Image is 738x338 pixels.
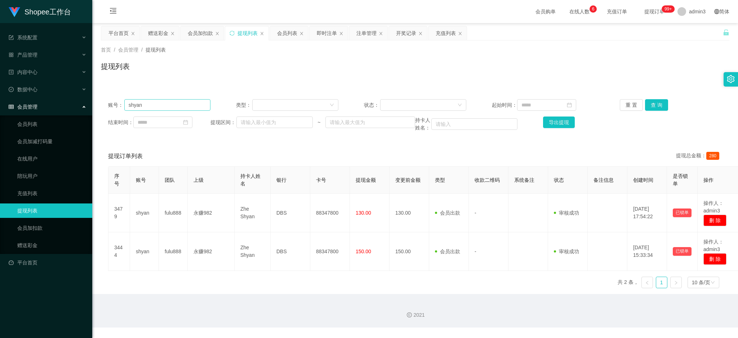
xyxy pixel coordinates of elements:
span: 会员出款 [435,249,460,254]
i: 图标: unlock [723,29,729,36]
i: 图标: global [714,9,719,14]
span: 账号： [108,101,124,109]
i: 图标: appstore-o [9,52,14,57]
span: 系统备注 [514,177,534,183]
span: 创建时间 [633,177,653,183]
span: 提现订单 [641,9,668,14]
span: - [475,210,476,216]
span: 会员管理 [9,104,37,110]
div: 会员列表 [277,26,297,40]
p: 6 [592,5,595,13]
i: 图标: copyright [407,312,412,317]
a: 会员列表 [17,117,86,131]
div: 充值列表 [436,26,456,40]
i: 图标: close [458,31,462,36]
span: 卡号 [316,177,326,183]
a: 陪玩用户 [17,169,86,183]
span: 280 [706,152,719,160]
td: 88347800 [310,232,350,271]
div: 开奖记录 [396,26,416,40]
button: 已锁单 [673,208,692,217]
a: 1 [656,277,667,288]
i: 图标: close [215,31,219,36]
td: [DATE] 15:33:34 [627,232,667,271]
span: 首页 [101,47,111,53]
span: 150.00 [356,249,371,254]
div: 注单管理 [356,26,377,40]
img: logo.9652507e.png [9,7,20,17]
li: 上一页 [641,277,653,288]
i: 图标: sync [230,31,235,36]
td: 3444 [108,232,130,271]
span: 充值订单 [603,9,631,14]
span: 会员出款 [435,210,460,216]
i: 图标: left [645,281,649,285]
i: 图标: close [379,31,383,36]
li: 共 2 条， [618,277,639,288]
div: 会员加扣款 [188,26,213,40]
span: 提现订单列表 [108,152,143,161]
span: 操作 [703,177,713,183]
td: DBS [271,232,310,271]
span: 系统配置 [9,35,37,40]
span: 会员管理 [118,47,138,53]
i: 图标: check-circle-o [9,87,14,92]
i: 图标: close [299,31,304,36]
i: 图标: close [170,31,175,36]
input: 请输入最小值为 [236,117,313,128]
span: / [141,47,143,53]
td: Zhe Shyan [235,194,271,232]
span: 审核成功 [554,249,579,254]
span: 操作人：admin3 [703,200,724,214]
a: 会员加扣款 [17,221,86,235]
span: 起始时间： [492,101,517,109]
td: 3479 [108,194,130,232]
span: 状态： [364,101,380,109]
span: - [475,249,476,254]
button: 删 除 [703,215,726,226]
div: 赠送彩金 [148,26,168,40]
td: fulu888 [159,194,188,232]
td: 永赚982 [188,194,235,232]
a: 在线用户 [17,152,86,166]
i: 图标: calendar [567,102,572,107]
a: 会员加减打码量 [17,134,86,149]
i: 图标: down [458,103,462,108]
i: 图标: close [131,31,135,36]
span: 提现列表 [146,47,166,53]
span: 数据中心 [9,87,37,92]
td: [DATE] 17:54:22 [627,194,667,232]
i: 图标: form [9,35,14,40]
button: 删 除 [703,253,726,265]
span: 备注信息 [593,177,614,183]
td: 永赚982 [188,232,235,271]
span: 类型： [236,101,252,109]
td: fulu888 [159,232,188,271]
span: / [114,47,115,53]
span: 银行 [276,177,286,183]
sup: 6 [590,5,597,13]
span: 提现区间： [210,119,236,126]
td: DBS [271,194,310,232]
a: Shopee工作台 [9,9,71,14]
span: 序号 [114,173,119,186]
span: 审核成功 [554,210,579,216]
span: 变更前金额 [395,177,421,183]
input: 请输入最大值为 [325,117,415,128]
button: 重 置 [620,99,643,111]
td: 130.00 [390,194,429,232]
li: 1 [656,277,667,288]
span: 结束时间： [108,119,133,126]
h1: 提现列表 [101,61,130,72]
a: 充值列表 [17,186,86,201]
i: 图标: down [711,280,715,285]
i: 图标: close [418,31,423,36]
button: 导出提现 [543,117,575,128]
input: 请输入 [124,99,210,111]
span: 产品管理 [9,52,37,58]
i: 图标: profile [9,70,14,75]
div: 提现列表 [237,26,258,40]
i: 图标: calendar [183,120,188,125]
a: 赠送彩金 [17,238,86,253]
i: 图标: right [674,281,678,285]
